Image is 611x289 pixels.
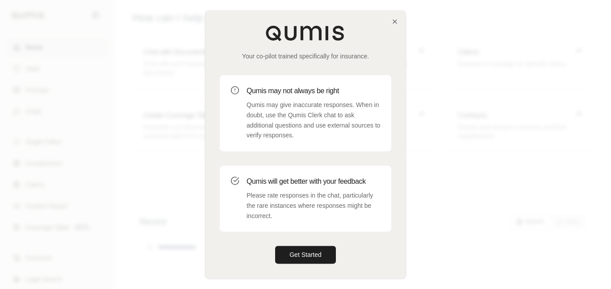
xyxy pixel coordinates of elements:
img: Qumis Logo [265,25,346,41]
button: Get Started [275,246,336,264]
p: Your co-pilot trained specifically for insurance. [220,52,391,61]
h3: Qumis may not always be right [247,86,381,96]
p: Please rate responses in the chat, particularly the rare instances where responses might be incor... [247,190,381,221]
h3: Qumis will get better with your feedback [247,176,381,187]
p: Qumis may give inaccurate responses. When in doubt, use the Qumis Clerk chat to ask additional qu... [247,100,381,140]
